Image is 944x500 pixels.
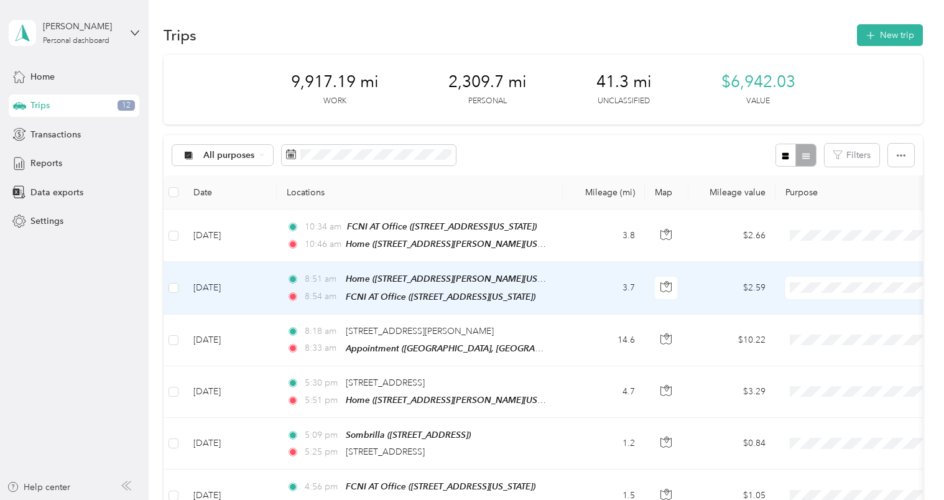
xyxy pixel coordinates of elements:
span: Appointment ([GEOGRAPHIC_DATA], [GEOGRAPHIC_DATA], [US_STATE]) [346,343,634,354]
span: Home ([STREET_ADDRESS][PERSON_NAME][US_STATE]) [346,274,570,284]
span: 2,309.7 mi [448,72,527,92]
th: Map [645,175,688,210]
td: 3.8 [563,210,645,262]
span: 41.3 mi [596,72,652,92]
iframe: Everlance-gr Chat Button Frame [874,430,944,500]
span: 5:25 pm [305,445,340,459]
span: [STREET_ADDRESS] [346,377,425,388]
th: Date [183,175,277,210]
span: 5:51 pm [305,394,340,407]
button: Help center [7,481,70,494]
p: Value [746,96,770,107]
td: [DATE] [183,262,277,314]
th: Mileage value [688,175,775,210]
span: 12 [118,100,135,111]
div: Personal dashboard [43,37,109,45]
span: 8:51 am [305,272,340,286]
button: New trip [857,24,923,46]
span: FCNI AT Office ([STREET_ADDRESS][US_STATE]) [347,221,537,231]
h1: Trips [164,29,197,42]
td: [DATE] [183,210,277,262]
span: FCNI AT Office ([STREET_ADDRESS][US_STATE]) [346,481,535,491]
span: 5:09 pm [305,428,340,442]
span: [STREET_ADDRESS][PERSON_NAME] [346,326,494,336]
p: Unclassified [598,96,650,107]
span: Home [30,70,55,83]
span: 8:18 am [305,325,340,338]
div: [PERSON_NAME] [43,20,121,33]
td: 1.2 [563,418,645,470]
span: 10:46 am [305,238,340,251]
td: 3.7 [563,262,645,314]
span: 8:54 am [305,290,340,303]
td: $3.29 [688,366,775,418]
span: Home ([STREET_ADDRESS][PERSON_NAME][US_STATE]) [346,239,570,249]
span: 8:33 am [305,341,340,355]
td: [DATE] [183,418,277,470]
span: 5:30 pm [305,376,340,390]
p: Personal [468,96,507,107]
span: Sombrilla ([STREET_ADDRESS]) [346,430,471,440]
td: [DATE] [183,366,277,418]
td: [DATE] [183,315,277,366]
span: Reports [30,157,62,170]
span: 4:56 pm [305,480,340,494]
span: Trips [30,99,50,112]
span: FCNI AT Office ([STREET_ADDRESS][US_STATE]) [346,292,535,302]
td: 4.7 [563,366,645,418]
p: Work [323,96,346,107]
span: Data exports [30,186,83,199]
span: Transactions [30,128,81,141]
span: Settings [30,215,63,228]
span: 9,917.19 mi [291,72,379,92]
th: Mileage (mi) [563,175,645,210]
td: $0.84 [688,418,775,470]
span: Home ([STREET_ADDRESS][PERSON_NAME][US_STATE]) [346,395,570,405]
th: Locations [277,175,563,210]
span: All purposes [203,151,255,160]
td: $2.66 [688,210,775,262]
span: [STREET_ADDRESS] [346,447,425,457]
td: $2.59 [688,262,775,314]
span: 10:34 am [305,220,341,234]
span: $6,942.03 [721,72,795,92]
td: $10.22 [688,315,775,366]
button: Filters [825,144,879,167]
td: 14.6 [563,315,645,366]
